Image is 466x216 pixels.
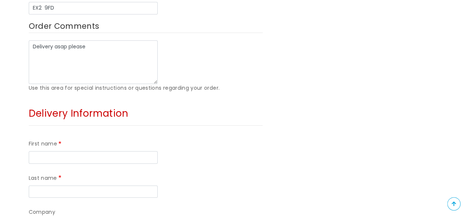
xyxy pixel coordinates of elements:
[29,84,263,93] div: Use this area for special instructions or questions regarding your order.
[29,174,63,183] label: Last name
[29,140,63,148] label: First name
[29,107,129,120] span: Delivery Information
[29,20,263,33] label: Order Comments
